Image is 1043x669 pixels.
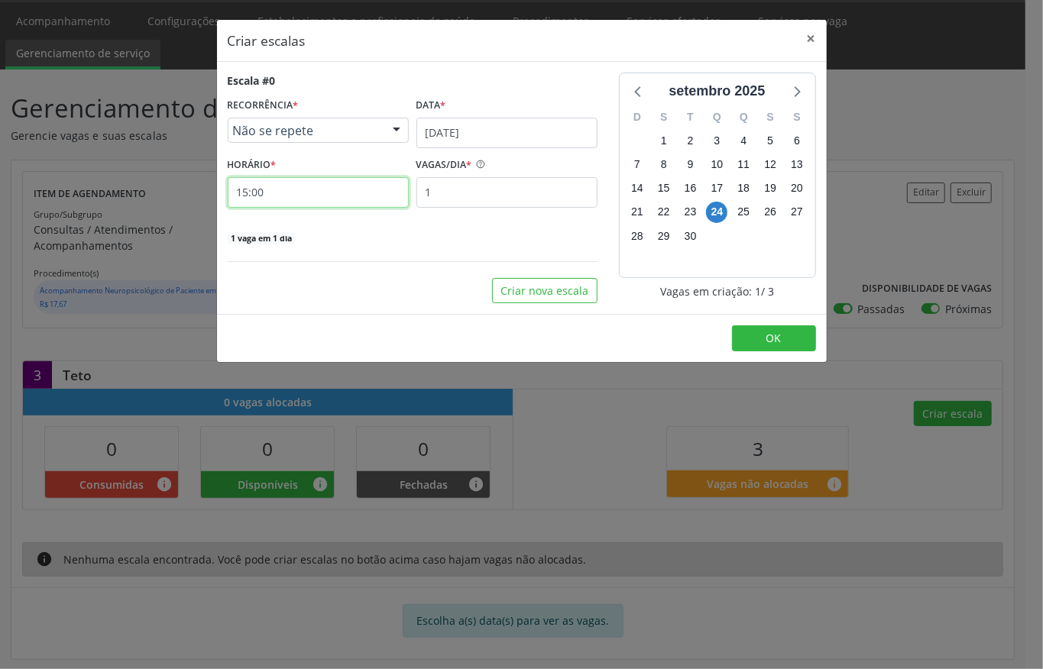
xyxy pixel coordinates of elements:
[627,178,648,199] span: domingo, 14 de setembro de 2025
[706,130,727,151] span: quarta-feira, 3 de setembro de 2025
[786,178,808,199] span: sábado, 20 de setembro de 2025
[662,81,771,102] div: setembro 2025
[228,73,276,89] div: Escala #0
[680,202,701,223] span: terça-feira, 23 de setembro de 2025
[733,154,754,176] span: quinta-feira, 11 de setembro de 2025
[228,31,306,50] h5: Criar escalas
[416,154,472,177] label: VAGAS/DIA
[627,225,648,247] span: domingo, 28 de setembro de 2025
[761,283,774,299] span: / 3
[228,154,277,177] label: HORÁRIO
[733,178,754,199] span: quinta-feira, 18 de setembro de 2025
[228,177,409,208] input: 00:00
[796,20,827,57] button: Close
[760,178,781,199] span: sexta-feira, 19 de setembro de 2025
[653,178,675,199] span: segunda-feira, 15 de setembro de 2025
[653,202,675,223] span: segunda-feira, 22 de setembro de 2025
[653,130,675,151] span: segunda-feira, 1 de setembro de 2025
[786,130,808,151] span: sábado, 6 de setembro de 2025
[228,94,299,118] label: RECORRÊNCIA
[233,123,377,138] span: Não se repete
[680,130,701,151] span: terça-feira, 2 de setembro de 2025
[492,278,598,304] button: Criar nova escala
[416,118,598,148] input: Selecione uma data
[653,154,675,176] span: segunda-feira, 8 de setembro de 2025
[786,154,808,176] span: sábado, 13 de setembro de 2025
[680,225,701,247] span: terça-feira, 30 de setembro de 2025
[732,325,816,351] button: OK
[784,105,811,129] div: S
[766,331,782,345] span: OK
[653,225,675,247] span: segunda-feira, 29 de setembro de 2025
[757,105,784,129] div: S
[680,154,701,176] span: terça-feira, 9 de setembro de 2025
[760,154,781,176] span: sexta-feira, 12 de setembro de 2025
[786,202,808,223] span: sábado, 27 de setembro de 2025
[730,105,757,129] div: Q
[733,130,754,151] span: quinta-feira, 4 de setembro de 2025
[680,178,701,199] span: terça-feira, 16 de setembro de 2025
[677,105,704,129] div: T
[627,154,648,176] span: domingo, 7 de setembro de 2025
[228,232,295,244] span: 1 vaga em 1 dia
[472,154,486,170] ion-icon: help circle outline
[706,202,727,223] span: quarta-feira, 24 de setembro de 2025
[619,283,816,299] div: Vagas em criação: 1
[416,94,446,118] label: Data
[627,202,648,223] span: domingo, 21 de setembro de 2025
[624,105,651,129] div: D
[706,154,727,176] span: quarta-feira, 10 de setembro de 2025
[760,130,781,151] span: sexta-feira, 5 de setembro de 2025
[706,178,727,199] span: quarta-feira, 17 de setembro de 2025
[760,202,781,223] span: sexta-feira, 26 de setembro de 2025
[733,202,754,223] span: quinta-feira, 25 de setembro de 2025
[650,105,677,129] div: S
[704,105,730,129] div: Q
